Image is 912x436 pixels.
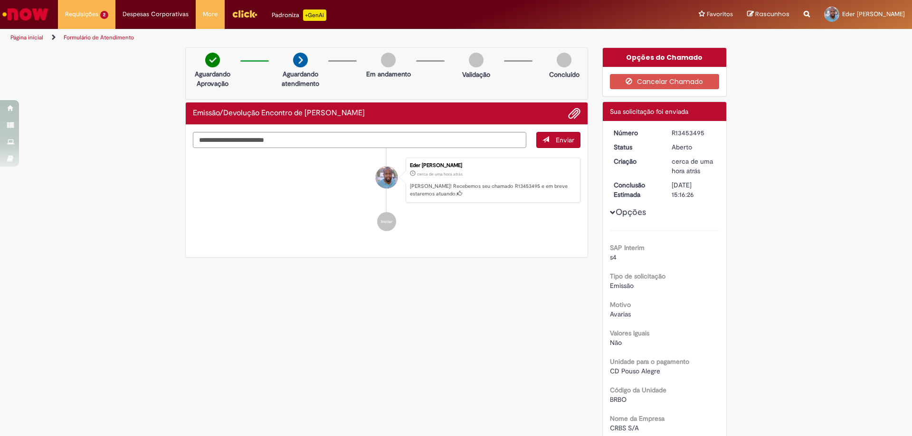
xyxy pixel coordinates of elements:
[193,158,580,203] li: Eder Junior Da Silva Benedito
[100,11,108,19] span: 2
[381,53,396,67] img: img-circle-grey.png
[610,414,665,423] b: Nome da Empresa
[417,171,463,177] time: 27/08/2025 16:16:22
[123,9,189,19] span: Despesas Corporativas
[410,183,575,197] p: [PERSON_NAME]! Recebemos seu chamado R13453495 e em breve estaremos atuando.
[203,9,218,19] span: More
[557,53,571,67] img: img-circle-grey.png
[842,10,905,18] span: Eder [PERSON_NAME]
[193,109,365,118] h2: Emissão/Devolução Encontro de Contas Fornecedor Histórico de tíquete
[610,281,634,290] span: Emissão
[610,386,666,394] b: Código da Unidade
[272,9,326,21] div: Padroniza
[556,136,574,144] span: Enviar
[610,74,720,89] button: Cancelar Chamado
[755,9,789,19] span: Rascunhos
[610,329,649,337] b: Valores Iguais
[193,148,580,241] ul: Histórico de tíquete
[610,243,645,252] b: SAP Interim
[549,70,579,79] p: Concluído
[610,338,622,347] span: Não
[610,310,631,318] span: Avarias
[610,357,689,366] b: Unidade para o pagamento
[568,107,580,120] button: Adicionar anexos
[672,142,716,152] div: Aberto
[293,53,308,67] img: arrow-next.png
[607,128,665,138] dt: Número
[64,34,134,41] a: Formulário de Atendimento
[610,424,639,432] span: CRBS S/A
[603,48,727,67] div: Opções do Chamado
[303,9,326,21] p: +GenAi
[707,9,733,19] span: Favoritos
[190,69,236,88] p: Aguardando Aprovação
[7,29,601,46] ul: Trilhas de página
[610,107,688,116] span: Sua solicitação foi enviada
[672,128,716,138] div: R13453495
[610,253,617,261] span: s4
[610,367,660,375] span: CD Pouso Alegre
[462,70,490,79] p: Validação
[232,7,257,21] img: click_logo_yellow_360x200.png
[469,53,484,67] img: img-circle-grey.png
[607,180,665,199] dt: Conclusão Estimada
[193,132,526,148] textarea: Digite sua mensagem aqui...
[205,53,220,67] img: check-circle-green.png
[672,157,713,175] time: 27/08/2025 16:16:22
[417,171,463,177] span: cerca de uma hora atrás
[672,157,716,176] div: 27/08/2025 16:16:22
[607,142,665,152] dt: Status
[672,180,716,199] div: [DATE] 15:16:26
[610,300,631,309] b: Motivo
[10,34,43,41] a: Página inicial
[536,132,580,148] button: Enviar
[366,69,411,79] p: Em andamento
[277,69,323,88] p: Aguardando atendimento
[1,5,50,24] img: ServiceNow
[65,9,98,19] span: Requisições
[672,157,713,175] span: cerca de uma hora atrás
[607,157,665,166] dt: Criação
[376,167,398,188] div: Eder Junior Da Silva Benedito
[610,395,627,404] span: BRBO
[610,272,665,280] b: Tipo de solicitação
[747,10,789,19] a: Rascunhos
[410,163,575,168] div: Eder [PERSON_NAME]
